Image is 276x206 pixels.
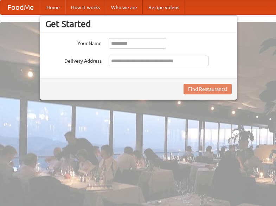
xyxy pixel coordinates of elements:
[143,0,185,14] a: Recipe videos
[41,0,65,14] a: Home
[0,0,41,14] a: FoodMe
[65,0,105,14] a: How it works
[184,84,232,94] button: Find Restaurants!
[45,19,232,29] h3: Get Started
[105,0,143,14] a: Who we are
[45,56,102,64] label: Delivery Address
[45,38,102,47] label: Your Name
